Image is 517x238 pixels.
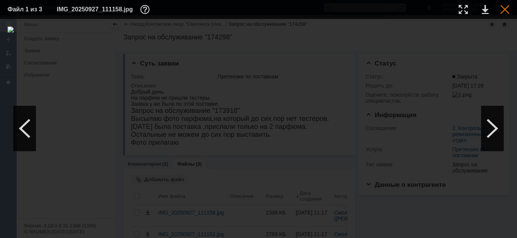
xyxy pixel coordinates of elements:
div: Увеличить масштаб [459,5,468,14]
div: IMG_20250927_111158.jpg [57,5,152,14]
div: Дополнительная информация о файле (F11) [140,5,152,14]
div: Предыдущий файл [13,106,36,151]
div: Файл 1 из 3 [8,6,45,13]
div: Закрыть окно (Esc) [500,5,509,14]
img: download [8,27,509,230]
div: Следующий файл [481,106,504,151]
div: Скачать файл [482,5,489,14]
